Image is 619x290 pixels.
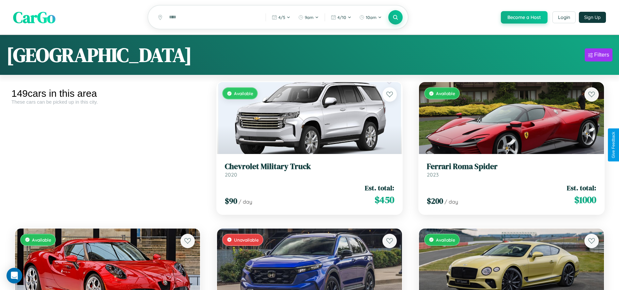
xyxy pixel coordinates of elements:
[225,196,237,206] span: $ 90
[567,183,596,193] span: Est. total:
[356,12,385,23] button: 10am
[427,196,443,206] span: $ 200
[278,15,285,20] span: 4 / 5
[269,12,294,23] button: 4/5
[427,162,596,178] a: Ferrari Roma Spider2023
[11,88,204,99] div: 149 cars in this area
[365,183,394,193] span: Est. total:
[225,171,237,178] span: 2020
[436,237,455,243] span: Available
[594,52,609,58] div: Filters
[305,15,314,20] span: 9am
[427,162,596,171] h3: Ferrari Roma Spider
[337,15,346,20] span: 4 / 10
[225,162,394,171] h3: Chevrolet Military Truck
[225,162,394,178] a: Chevrolet Military Truck2020
[11,99,204,105] div: These cars can be picked up in this city.
[579,12,606,23] button: Sign Up
[444,198,458,205] span: / day
[13,7,55,28] span: CarGo
[427,171,439,178] span: 2023
[375,193,394,206] span: $ 450
[239,198,252,205] span: / day
[32,237,51,243] span: Available
[328,12,355,23] button: 4/10
[234,237,259,243] span: Unavailable
[574,193,596,206] span: $ 1000
[585,48,612,61] button: Filters
[366,15,377,20] span: 10am
[552,11,576,23] button: Login
[295,12,322,23] button: 9am
[234,91,253,96] span: Available
[501,11,548,24] button: Become a Host
[611,132,616,158] div: Give Feedback
[7,268,22,283] div: Open Intercom Messenger
[436,91,455,96] span: Available
[7,42,192,68] h1: [GEOGRAPHIC_DATA]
